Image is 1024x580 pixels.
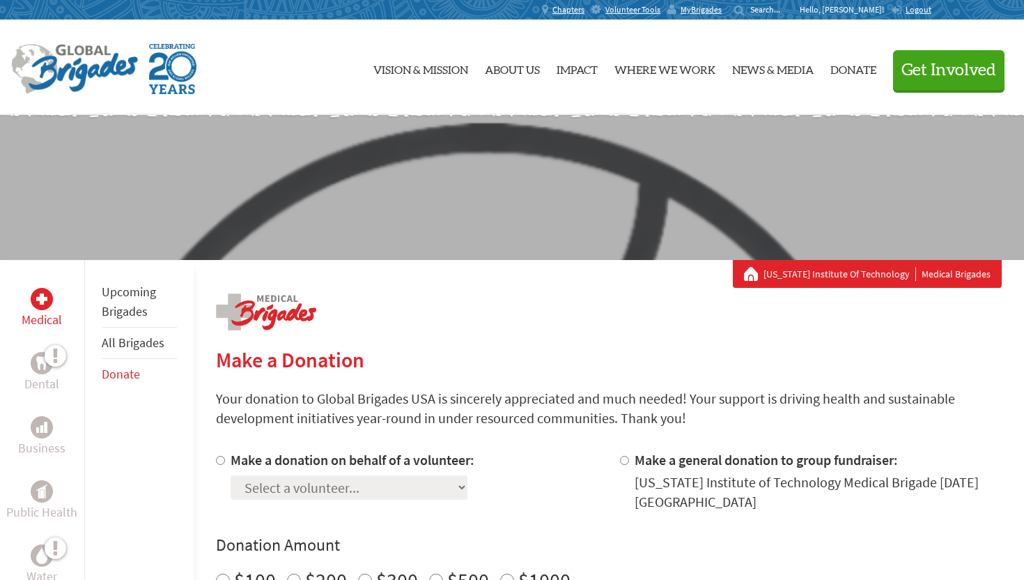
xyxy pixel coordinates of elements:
li: Upcoming Brigades [102,277,177,328]
span: MyBrigades [681,4,722,15]
a: Impact [557,31,598,104]
div: Medical [31,288,53,310]
div: Dental [31,352,53,374]
li: All Brigades [102,328,177,359]
h2: Make a Donation [216,347,1002,372]
p: Hello, [PERSON_NAME]! [800,4,891,15]
img: Public Health [36,484,47,498]
div: [US_STATE] Institute of Technology Medical Brigade [DATE] [GEOGRAPHIC_DATA] [635,473,1002,512]
a: [US_STATE] Institute Of Technology [763,267,916,281]
div: Public Health [31,480,53,503]
h4: Donation Amount [216,534,1002,556]
button: Get Involved [893,50,1004,90]
img: Dental [36,356,47,369]
a: Vision & Mission [373,31,468,104]
label: Make a general donation to group fundraiser: [635,451,898,468]
p: Public Health [6,503,77,522]
span: Logout [906,4,931,15]
div: Medical Brigades [744,267,991,281]
a: BusinessBusiness [18,416,65,458]
p: Dental [24,374,59,394]
p: Business [18,438,65,458]
a: Donate [830,31,876,104]
a: All Brigades [102,335,164,351]
p: Medical [22,310,62,330]
a: Public HealthPublic Health [6,480,77,522]
img: Water [36,547,47,563]
div: Water [31,544,53,567]
p: Your donation to Global Brigades USA is sincerely appreciated and much needed! Your support is dr... [216,389,1002,428]
a: About Us [485,31,540,104]
a: Donate [102,366,140,382]
li: Donate [102,359,177,390]
a: Where We Work [614,31,715,104]
a: DentalDental [24,352,59,394]
div: Business [31,416,53,438]
a: MedicalMedical [22,288,62,330]
img: Medical [36,293,47,305]
input: Search... [750,4,790,15]
label: Make a donation on behalf of a volunteer: [231,451,474,468]
a: Logout [891,4,931,15]
a: Upcoming Brigades [102,284,156,319]
img: Global Brigades Celebrating 20 Years [149,44,196,94]
a: News & Media [732,31,814,104]
img: logo-medical.png [216,293,316,330]
img: Global Brigades Logo [11,44,138,94]
img: Business [36,422,47,433]
span: Chapters [552,4,584,15]
span: Volunteer Tools [605,4,660,15]
span: Get Involved [901,62,996,79]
